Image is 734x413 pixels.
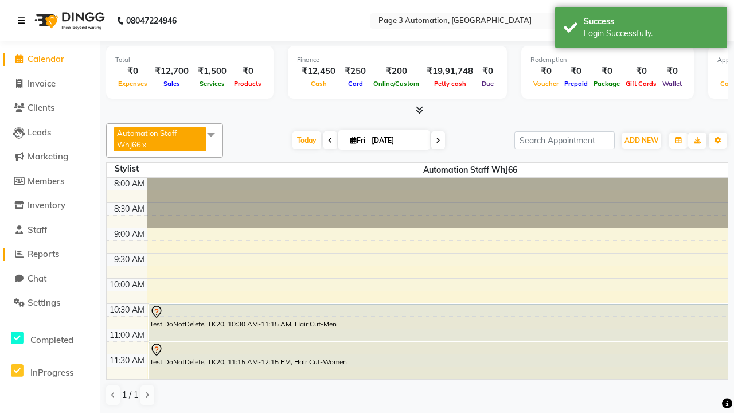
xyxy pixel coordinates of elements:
div: ₹1,500 [193,65,231,78]
a: Settings [3,297,97,310]
span: Cash [308,80,330,88]
div: ₹0 [231,65,264,78]
div: 11:30 AM [107,354,147,367]
span: Marketing [28,151,68,162]
a: Chat [3,272,97,286]
div: Login Successfully. [584,28,719,40]
span: Leads [28,127,51,138]
input: 2025-10-03 [368,132,425,149]
span: Reports [28,248,59,259]
span: Expenses [115,80,150,88]
span: Chat [28,273,46,284]
b: 08047224946 [126,5,177,37]
div: ₹0 [115,65,150,78]
a: Invoice [3,77,97,91]
div: ₹0 [561,65,591,78]
div: Redemption [530,55,685,65]
span: Calendar [28,53,64,64]
a: Clients [3,102,97,115]
a: Staff [3,224,97,237]
span: Sales [161,80,183,88]
div: 8:30 AM [112,203,147,215]
span: Settings [28,297,60,308]
div: 8:00 AM [112,178,147,190]
div: 9:30 AM [112,254,147,266]
span: Wallet [659,80,685,88]
span: Card [345,80,366,88]
img: logo [29,5,108,37]
span: Voucher [530,80,561,88]
div: ₹0 [591,65,623,78]
span: Due [479,80,497,88]
div: Stylist [107,163,147,175]
div: ₹19,91,748 [422,65,478,78]
div: ₹0 [623,65,659,78]
div: 10:30 AM [107,304,147,316]
input: Search Appointment [514,131,615,149]
div: 9:00 AM [112,228,147,240]
div: ₹0 [659,65,685,78]
div: Success [584,15,719,28]
div: ₹0 [530,65,561,78]
span: InProgress [30,367,73,378]
span: Gift Cards [623,80,659,88]
span: Products [231,80,264,88]
div: Finance [297,55,498,65]
div: Total [115,55,264,65]
span: Invoice [28,78,56,89]
span: Clients [28,102,54,113]
a: Calendar [3,53,97,66]
div: ₹250 [340,65,370,78]
a: Marketing [3,150,97,163]
div: ₹0 [478,65,498,78]
span: Petty cash [431,80,469,88]
span: Members [28,176,64,186]
span: Prepaid [561,80,591,88]
span: Fri [348,136,368,145]
div: 11:00 AM [107,329,147,341]
a: Inventory [3,199,97,212]
a: Leads [3,126,97,139]
div: ₹200 [370,65,422,78]
button: ADD NEW [622,133,661,149]
span: ADD NEW [624,136,658,145]
span: Automation Staff WhJ66 [117,128,177,149]
span: Today [292,131,321,149]
span: Completed [30,334,73,345]
div: ₹12,450 [297,65,340,78]
span: 1 / 1 [122,389,138,401]
a: x [141,140,146,149]
div: 10:00 AM [107,279,147,291]
span: Inventory [28,200,65,211]
span: Package [591,80,623,88]
div: ₹12,700 [150,65,193,78]
a: Members [3,175,97,188]
span: Online/Custom [370,80,422,88]
span: Staff [28,224,47,235]
span: Services [197,80,228,88]
a: Reports [3,248,97,261]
